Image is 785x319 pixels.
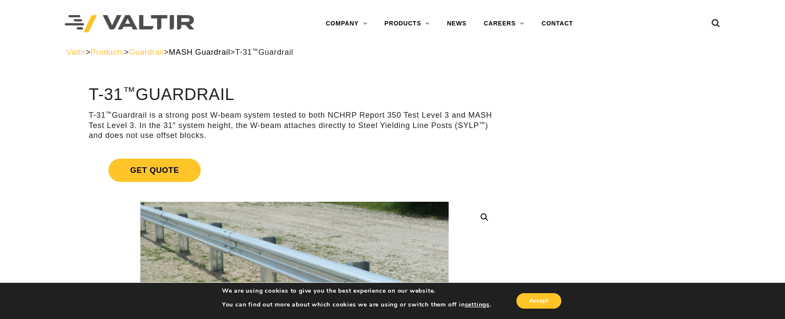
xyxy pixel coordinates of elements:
[438,15,475,32] a: NEWS
[475,15,533,32] a: CAREERS
[376,15,438,32] a: PRODUCTS
[66,47,719,57] div: > > > >
[91,48,124,56] a: Products
[235,48,294,56] span: T-31 Guardrail
[222,287,491,295] p: We are using cookies to give you the best experience on our website.
[106,110,112,117] sup: ™
[65,15,194,33] img: Valtir
[108,159,200,182] span: Get Quote
[129,48,164,56] a: Guardrail
[465,301,490,309] button: settings
[89,86,500,104] h1: T-31 Guardrail
[66,48,85,56] a: Valtir
[222,301,491,309] p: You can find out more about which cookies we are using or switch them off in .
[169,48,230,56] a: MASH Guardrail
[89,148,500,192] a: Get Quote
[533,15,582,32] a: CONTACT
[479,121,485,127] sup: ™
[252,47,258,54] sup: ™
[317,15,376,32] a: COMPANY
[516,293,561,309] button: Accept
[123,84,136,98] sup: ™
[89,110,500,141] p: T-31 Guardrail is a strong post W-beam system tested to both NCHRP Report 350 Test Level 3 and MA...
